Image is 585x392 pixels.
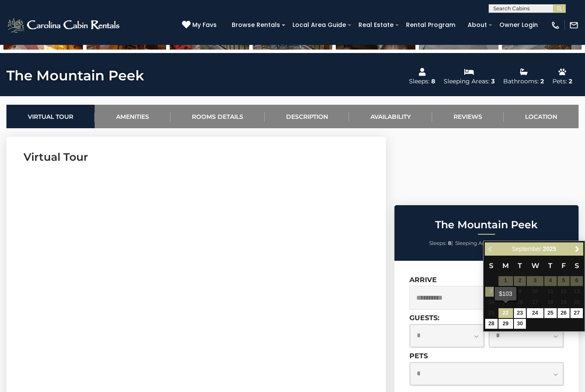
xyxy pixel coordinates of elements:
[495,240,498,246] strong: 3
[569,21,579,30] img: mail-regular-white.png
[558,287,570,297] span: 12
[514,287,526,297] span: 9
[504,105,579,128] a: Location
[455,240,494,246] span: Sleeping Areas:
[548,262,552,270] span: Thursday
[6,105,95,128] a: Virtual Tour
[409,276,437,284] label: Arrive
[495,287,516,301] div: $103
[541,240,544,246] strong: 2
[354,18,398,32] a: Real Estate
[288,18,350,32] a: Local Area Guide
[574,245,581,252] span: Next
[570,287,583,297] span: 13
[531,262,539,270] span: Wednesday
[432,105,504,128] a: Reviews
[455,238,500,249] li: |
[448,240,451,246] strong: 8
[527,287,543,297] span: 10
[543,245,556,252] span: 2025
[572,244,582,254] a: Next
[512,245,541,252] span: September
[514,298,526,307] span: 16
[502,240,519,246] span: Baths:
[518,262,522,270] span: Tuesday
[485,298,498,307] span: 14
[544,287,557,297] span: 11
[544,308,557,318] a: 25
[561,262,566,270] span: Friday
[485,319,498,329] a: 28
[6,17,122,34] img: White-1-2.png
[409,314,439,322] label: Guests:
[527,240,540,246] span: Pets:
[544,298,557,307] span: 18
[409,352,428,360] label: Pets
[551,21,560,30] img: phone-regular-white.png
[520,240,523,246] strong: 2
[429,240,447,246] span: Sleeps:
[402,18,460,32] a: Rental Program
[502,262,509,270] span: Monday
[575,262,579,270] span: Saturday
[429,238,453,249] li: |
[192,21,217,29] span: My Favs
[349,105,432,128] a: Availability
[570,308,583,318] a: 27
[463,18,491,32] a: About
[495,18,542,32] a: Owner Login
[265,105,349,128] a: Description
[570,298,583,307] span: 20
[514,319,526,329] a: 30
[498,319,513,329] a: 29
[502,238,525,249] li: |
[489,262,493,270] span: Sunday
[498,308,513,318] a: 22
[527,298,543,307] span: 17
[527,308,543,318] a: 24
[498,298,513,307] span: 15
[558,298,570,307] span: 19
[170,105,265,128] a: Rooms Details
[182,21,219,30] a: My Favs
[227,18,284,32] a: Browse Rentals
[95,105,170,128] a: Amenities
[397,219,576,230] h2: The Mountain Peek
[558,308,570,318] a: 26
[514,308,526,318] a: 23
[24,150,369,165] h3: Virtual Tour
